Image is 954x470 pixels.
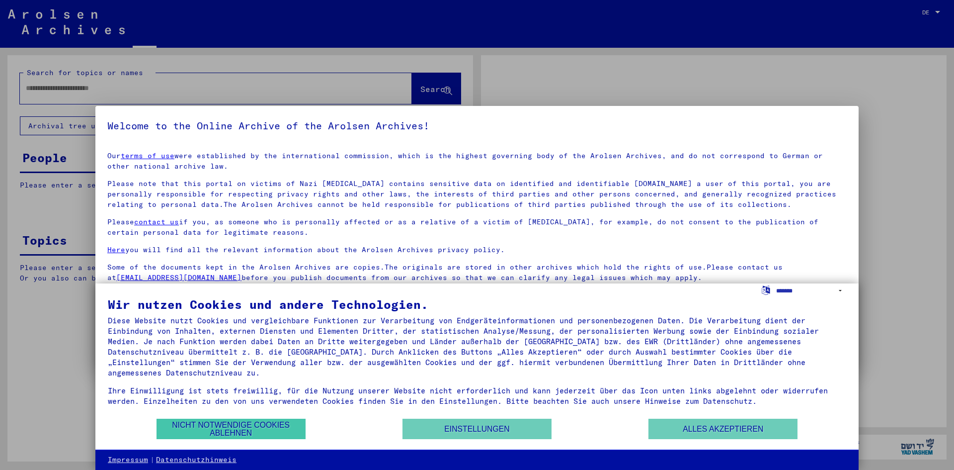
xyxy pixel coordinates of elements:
[107,262,847,283] p: Some of the documents kept in the Arolsen Archives are copies.The originals are stored in other a...
[134,217,179,226] a: contact us
[156,455,237,465] a: Datenschutzhinweis
[108,385,846,406] div: Ihre Einwilligung ist stets freiwillig, für die Nutzung unserer Website nicht erforderlich und ka...
[107,245,125,254] a: Here
[402,419,552,439] button: Einstellungen
[107,217,847,238] p: Please if you, as someone who is personally affected or as a relative of a victim of [MEDICAL_DAT...
[108,455,148,465] a: Impressum
[776,283,846,298] select: Sprache auswählen
[107,151,847,172] p: Our were established by the international commission, which is the highest governing body of the ...
[157,419,306,439] button: Nicht notwendige Cookies ablehnen
[108,298,846,310] div: Wir nutzen Cookies und andere Technologien.
[648,419,797,439] button: Alles akzeptieren
[107,118,847,134] h5: Welcome to the Online Archive of the Arolsen Archives!
[107,179,847,210] p: Please note that this portal on victims of Nazi [MEDICAL_DATA] contains sensitive data on identif...
[761,285,771,294] label: Sprache auswählen
[121,151,174,160] a: terms of use
[107,245,847,255] p: you will find all the relevant information about the Arolsen Archives privacy policy.
[116,273,241,282] a: [EMAIL_ADDRESS][DOMAIN_NAME]
[108,315,846,378] div: Diese Website nutzt Cookies und vergleichbare Funktionen zur Verarbeitung von Endgeräteinformatio...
